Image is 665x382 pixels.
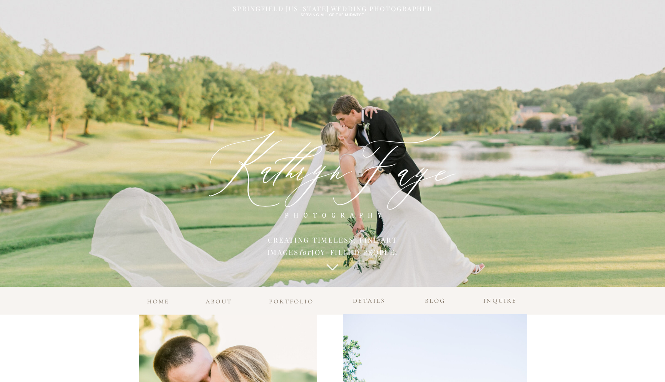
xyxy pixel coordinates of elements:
i: for [299,248,311,257]
a: portfolio [267,296,316,303]
h3: CREATING TIMELESS, FINE ART IMAGES JOY-FILLED PEOPLE. [246,234,419,257]
a: INQUIRE [481,295,520,302]
a: about [204,296,234,307]
a: home [145,296,171,303]
a: blog [423,295,448,302]
a: details [349,295,389,307]
h1: springfield [US_STATE] wedding photographer [213,4,452,16]
h3: serving all of the midwest [282,12,383,18]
